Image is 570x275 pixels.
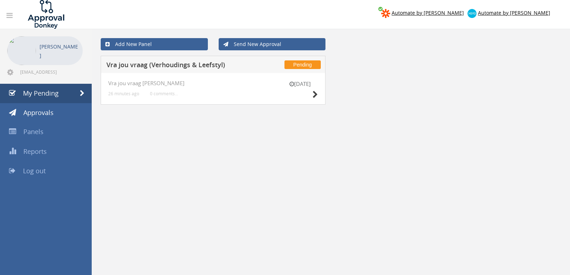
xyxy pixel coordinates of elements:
span: Automate by [PERSON_NAME] [392,9,464,16]
img: zapier-logomark.png [381,9,390,18]
small: 0 comments... [150,91,178,96]
span: Approvals [23,108,54,117]
span: Reports [23,147,47,156]
span: Panels [23,127,44,136]
h5: Vra jou vraag (Verhoudings & Leefstyl) [106,61,256,70]
span: Pending [284,60,321,69]
a: Send New Approval [219,38,326,50]
h4: Vra jou vraag [PERSON_NAME] [108,80,318,86]
p: [PERSON_NAME] [40,42,79,60]
a: Add New Panel [101,38,208,50]
span: Log out [23,166,46,175]
small: 26 minutes ago [108,91,139,96]
span: My Pending [23,89,59,97]
span: Automate by [PERSON_NAME] [478,9,550,16]
span: [EMAIL_ADDRESS][DOMAIN_NAME] [20,69,81,75]
img: xero-logo.png [468,9,476,18]
small: [DATE] [282,80,318,88]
